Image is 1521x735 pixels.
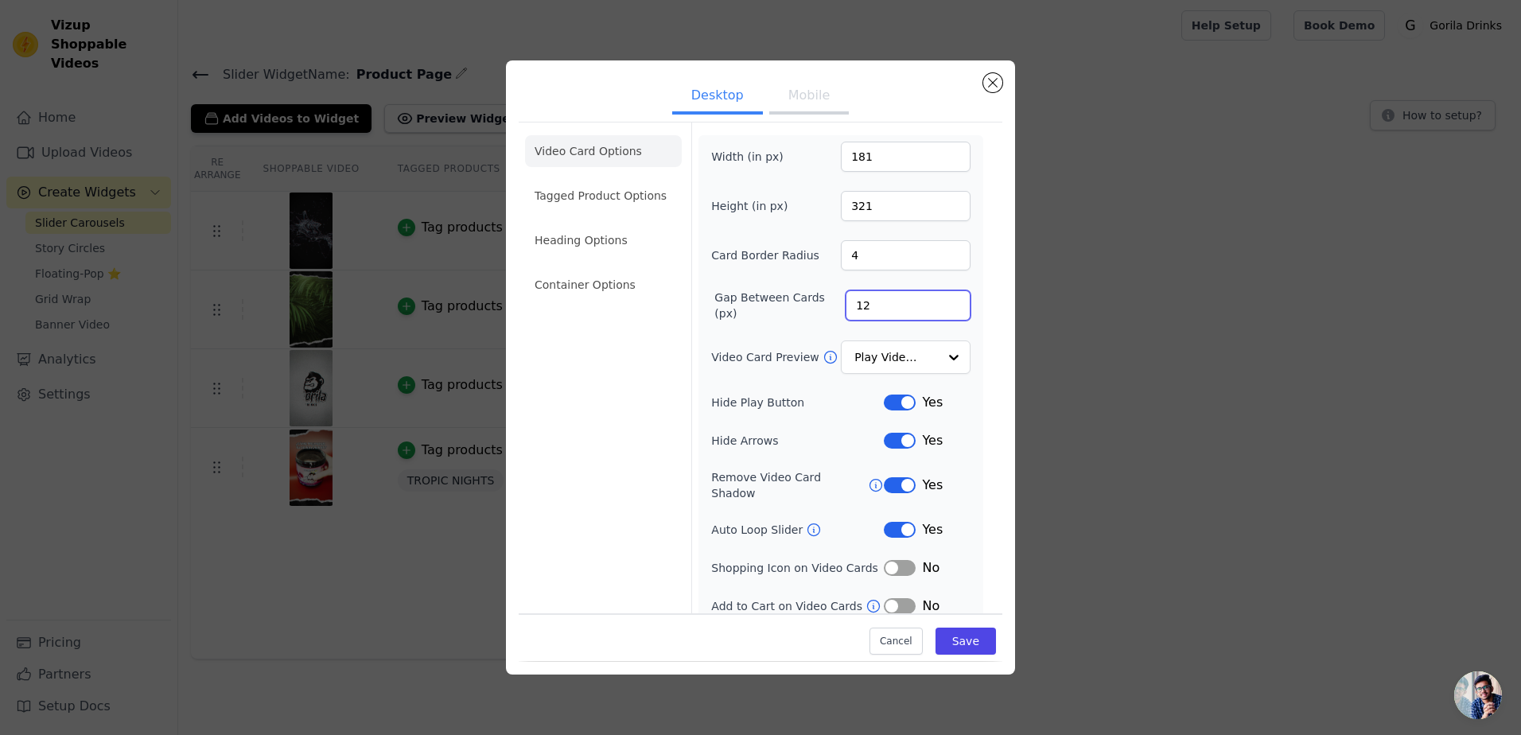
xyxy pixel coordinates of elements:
[525,180,682,212] li: Tagged Product Options
[922,476,943,495] span: Yes
[525,269,682,301] li: Container Options
[922,520,943,539] span: Yes
[922,597,939,616] span: No
[922,431,943,450] span: Yes
[711,433,884,449] label: Hide Arrows
[936,628,996,655] button: Save
[711,469,868,501] label: Remove Video Card Shadow
[525,135,682,167] li: Video Card Options
[672,80,763,115] button: Desktop
[711,560,884,576] label: Shopping Icon on Video Cards
[869,628,923,655] button: Cancel
[711,247,819,263] label: Card Border Radius
[711,522,806,538] label: Auto Loop Slider
[1454,671,1502,719] div: Chat abierto
[983,73,1002,92] button: Close modal
[525,224,682,256] li: Heading Options
[922,393,943,412] span: Yes
[711,149,798,165] label: Width (in px)
[711,395,884,410] label: Hide Play Button
[711,598,866,614] label: Add to Cart on Video Cards
[714,290,846,321] label: Gap Between Cards (px)
[711,349,822,365] label: Video Card Preview
[769,80,849,115] button: Mobile
[922,558,939,577] span: No
[711,198,798,214] label: Height (in px)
